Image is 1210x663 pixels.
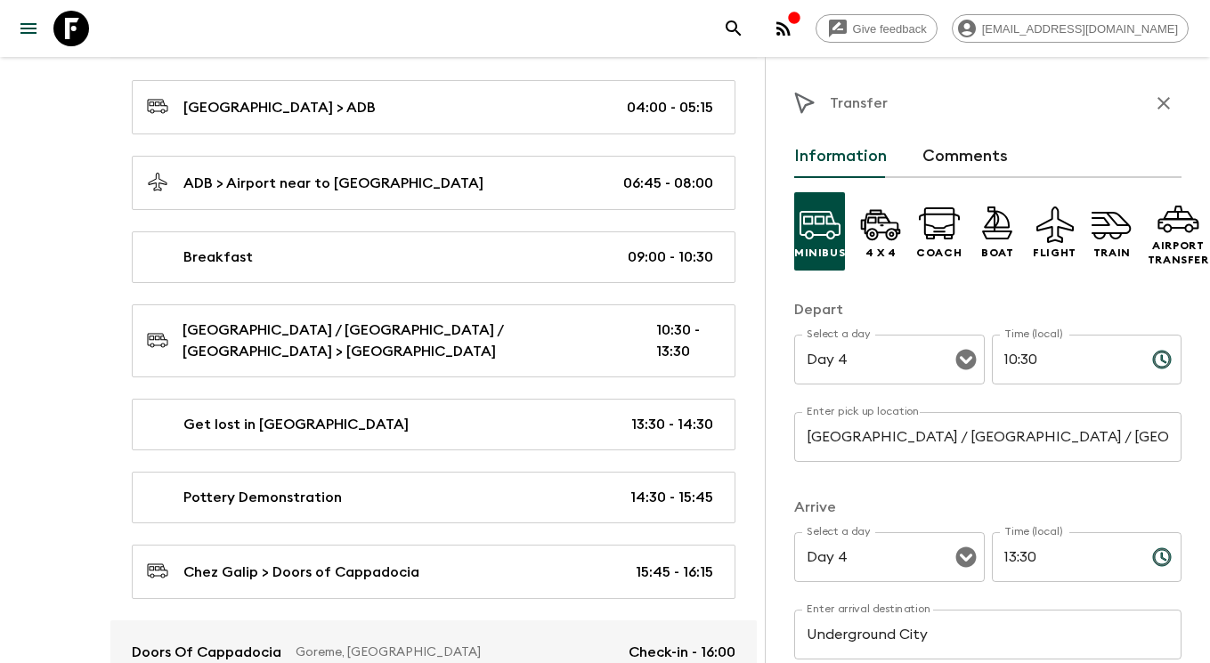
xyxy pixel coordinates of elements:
label: Select a day [807,327,870,342]
p: Train [1093,246,1131,260]
input: hh:mm [992,335,1138,384]
p: 10:30 - 13:30 [656,319,713,362]
p: Airport Transfer [1148,239,1209,267]
p: ADB > Airport near to [GEOGRAPHIC_DATA] [183,173,483,194]
button: Comments [922,135,1008,178]
span: [EMAIL_ADDRESS][DOMAIN_NAME] [972,22,1188,36]
span: Give feedback [843,22,937,36]
p: Minibus [794,246,845,260]
p: Depart [794,299,1182,320]
p: Pottery Demonstration [183,487,342,508]
p: Arrive [794,497,1182,518]
p: Flight [1033,246,1076,260]
p: 09:00 - 10:30 [628,247,713,268]
button: Choose time, selected time is 10:30 AM [1144,342,1180,377]
label: Time (local) [1004,327,1062,342]
button: search adventures [716,11,751,46]
p: 14:30 - 15:45 [630,487,713,508]
label: Select a day [807,524,870,539]
a: ADB > Airport near to [GEOGRAPHIC_DATA]06:45 - 08:00 [132,156,735,210]
p: [GEOGRAPHIC_DATA] > ADB [183,97,376,118]
div: [EMAIL_ADDRESS][DOMAIN_NAME] [952,14,1189,43]
p: Check-in - 16:00 [629,642,735,663]
p: 06:45 - 08:00 [623,173,713,194]
button: menu [11,11,46,46]
a: [GEOGRAPHIC_DATA] / [GEOGRAPHIC_DATA] / [GEOGRAPHIC_DATA] > [GEOGRAPHIC_DATA]10:30 - 13:30 [132,304,735,377]
a: Pottery Demonstration14:30 - 15:45 [132,472,735,523]
a: [GEOGRAPHIC_DATA] > ADB04:00 - 05:15 [132,80,735,134]
a: Breakfast09:00 - 10:30 [132,231,735,283]
p: Boat [981,246,1013,260]
p: Goreme, [GEOGRAPHIC_DATA] [296,643,614,661]
p: Chez Galip > Doors of Cappadocia [183,562,419,583]
p: Breakfast [183,247,253,268]
p: Doors Of Cappadocia [132,642,281,663]
p: 13:30 - 14:30 [631,414,713,435]
button: Open [954,545,979,570]
p: 04:00 - 05:15 [627,97,713,118]
p: [GEOGRAPHIC_DATA] / [GEOGRAPHIC_DATA] / [GEOGRAPHIC_DATA] > [GEOGRAPHIC_DATA] [183,319,628,362]
p: 15:45 - 16:15 [636,562,713,583]
p: 4 x 4 [865,246,897,260]
label: Enter pick up location [807,404,920,419]
label: Enter arrival destination [807,602,931,617]
a: Get lost in [GEOGRAPHIC_DATA]13:30 - 14:30 [132,399,735,450]
p: Coach [916,246,962,260]
a: Chez Galip > Doors of Cappadocia15:45 - 16:15 [132,545,735,599]
input: hh:mm [992,532,1138,582]
p: Transfer [830,93,888,114]
label: Time (local) [1004,524,1062,539]
button: Open [954,347,979,372]
button: Choose time, selected time is 1:30 PM [1144,539,1180,575]
button: Information [794,135,887,178]
p: Get lost in [GEOGRAPHIC_DATA] [183,414,409,435]
a: Give feedback [816,14,938,43]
